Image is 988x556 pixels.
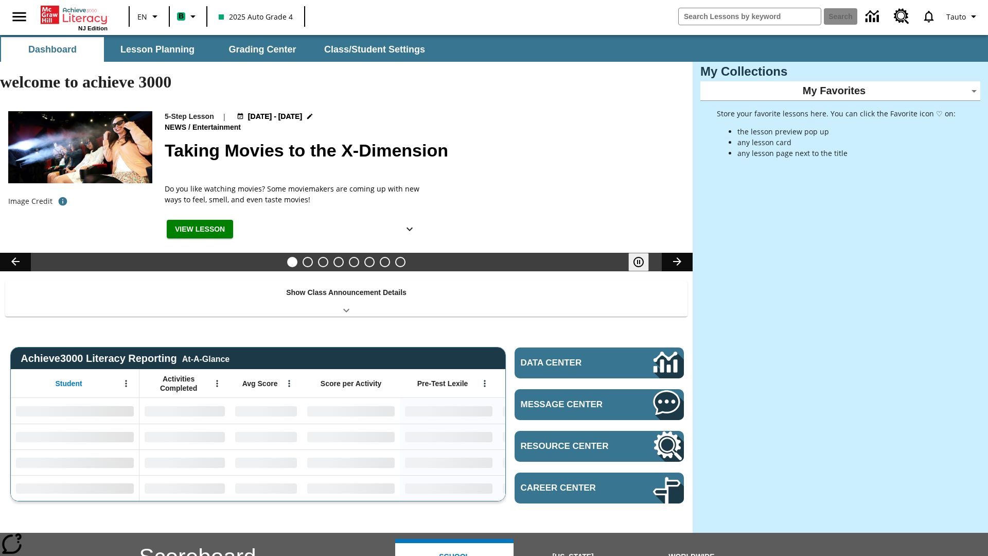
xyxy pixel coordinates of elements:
img: Panel in front of the seats sprays water mist to the happy audience at a 4DX-equipped theater. [8,111,152,183]
div: My Favorites [700,81,980,101]
button: Open Menu [477,376,492,391]
a: Home [41,5,108,25]
button: Slide 4 What's the Big Idea? [333,257,344,267]
div: No Data, [230,398,302,424]
span: Student [56,379,82,388]
li: the lesson preview pop up [737,126,956,137]
h2: Taking Movies to the X-Dimension [165,137,680,164]
span: | [222,111,226,122]
div: Pause [628,253,659,271]
div: No Data, [139,475,230,501]
div: At-A-Glance [182,353,230,364]
button: Boost Class color is mint green. Change class color [173,7,203,26]
p: Do you like watching movies? Some moviemakers are coming up with new ways to feel, smell, and eve... [165,183,422,205]
div: No Data, [139,398,230,424]
a: Data Center [859,3,888,31]
a: Career Center [515,473,684,503]
button: Pause [628,253,649,271]
span: Avg Score [242,379,278,388]
button: Lesson carousel, Next [662,253,693,271]
div: No Data, [139,424,230,449]
button: Language: EN, Select a language [133,7,166,26]
button: Grading Center [211,37,314,62]
span: Resource Center [521,441,622,451]
button: Open Menu [209,376,225,391]
button: Lesson Planning [106,37,209,62]
div: No Data, [498,398,595,424]
button: Dashboard [1,37,104,62]
button: Open side menu [4,2,34,32]
button: Class/Student Settings [316,37,433,62]
span: Data Center [521,358,618,368]
button: Slide 2 Cars of the Future? [303,257,313,267]
p: Show Class Announcement Details [286,287,407,298]
span: Achieve3000 Literacy Reporting [21,353,230,364]
span: EN [137,11,147,22]
a: Data Center [515,347,684,378]
span: / [188,123,190,131]
span: News [165,122,188,133]
button: Slide 6 Pre-release lesson [364,257,375,267]
span: Tauto [946,11,966,22]
a: Resource Center, Will open in new tab [888,3,915,30]
button: Photo credit: Photo by The Asahi Shimbun via Getty Images [52,192,73,211]
p: Store your favorite lessons here. You can click the Favorite icon ♡ on: [717,108,956,119]
div: No Data, [230,449,302,475]
div: Show Class Announcement Details [5,281,687,317]
button: Slide 3 Do You Want Fries With That? [318,257,328,267]
h3: My Collections [700,64,980,79]
div: No Data, [230,475,302,501]
p: 5-Step Lesson [165,111,214,122]
div: No Data, [230,424,302,449]
button: Slide 1 Taking Movies to the X-Dimension [287,257,297,267]
button: View Lesson [167,220,233,239]
input: search field [679,8,821,25]
span: Entertainment [192,122,243,133]
p: Image Credit [8,196,52,206]
button: Slide 8 Sleepless in the Animal Kingdom [395,257,405,267]
a: Resource Center, Will open in new tab [515,431,684,462]
div: No Data, [498,424,595,449]
button: Slide 5 One Idea, Lots of Hard Work [349,257,359,267]
span: Pre-Test Lexile [417,379,468,388]
span: 2025 Auto Grade 4 [219,11,293,22]
button: Profile/Settings [942,7,984,26]
span: NJ Edition [78,25,108,31]
div: No Data, [498,449,595,475]
div: Home [41,4,108,31]
div: No Data, [139,449,230,475]
button: Show Details [399,220,420,239]
button: Open Menu [118,376,134,391]
button: Aug 18 - Aug 24 Choose Dates [235,111,316,122]
button: Open Menu [281,376,297,391]
li: any lesson page next to the title [737,148,956,159]
span: B [179,10,184,23]
button: Slide 7 Career Lesson [380,257,390,267]
li: any lesson card [737,137,956,148]
span: Career Center [521,483,622,493]
span: Message Center [521,399,622,410]
a: Notifications [915,3,942,30]
span: Activities Completed [145,374,213,393]
a: Message Center [515,389,684,420]
span: Score per Activity [321,379,382,388]
div: No Data, [498,475,595,501]
span: [DATE] - [DATE] [248,111,302,122]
